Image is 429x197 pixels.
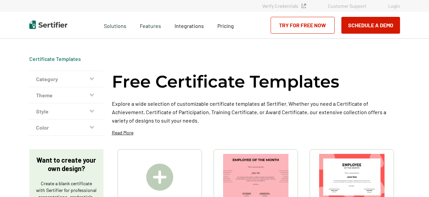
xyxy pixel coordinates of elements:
a: Verify Credentials [262,3,306,9]
span: Integrations [175,23,204,29]
a: Customer Support [328,3,366,9]
span: Pricing [217,23,234,29]
span: Features [140,21,161,29]
div: Breadcrumb [29,56,81,62]
img: Verified [302,4,306,8]
span: Solutions [104,21,126,29]
a: Try for Free Now [271,17,335,34]
button: Style [29,103,103,120]
button: Color [29,120,103,136]
a: Pricing [217,21,234,29]
a: Login [388,3,400,9]
p: Read More [112,129,133,136]
a: Integrations [175,21,204,29]
img: Create A Blank Certificate [146,164,173,191]
h1: Free Certificate Templates [112,71,339,93]
button: Theme [29,87,103,103]
button: Category [29,71,103,87]
p: Explore a wide selection of customizable certificate templates at Sertifier. Whether you need a C... [112,99,400,125]
p: Want to create your own design? [36,156,97,173]
img: Sertifier | Digital Credentialing Platform [29,21,67,29]
a: Certificate Templates [29,56,81,62]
